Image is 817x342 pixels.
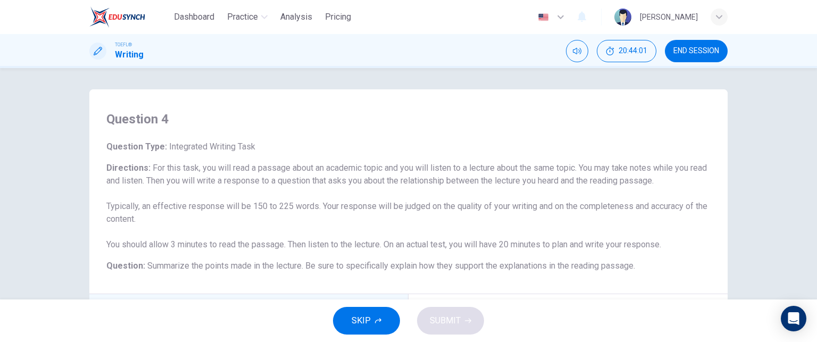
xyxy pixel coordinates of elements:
div: Hide [597,40,656,62]
span: SKIP [352,313,371,328]
span: Practice [227,11,258,23]
span: TOEFL® [115,41,132,48]
button: SKIP [333,307,400,335]
button: Pricing [321,7,355,27]
button: Practice [223,7,272,27]
a: EduSynch logo [89,6,170,28]
h6: Directions : [106,162,711,251]
button: END SESSION [665,40,728,62]
span: For this task, you will read a passage about an academic topic and you will listen to a lecture a... [106,163,707,249]
h1: Writing [115,48,144,61]
span: Pricing [325,11,351,23]
button: 20:44:01 [597,40,656,62]
div: Open Intercom Messenger [781,306,806,331]
h4: Question 4 [106,111,711,128]
span: Integrated Writing Task [167,141,255,152]
h6: Question Type : [106,140,711,153]
img: EduSynch logo [89,6,145,28]
button: Analysis [276,7,316,27]
img: Profile picture [614,9,631,26]
span: Dashboard [174,11,214,23]
span: 20:44:01 [619,47,647,55]
button: Dashboard [170,7,219,27]
span: Summarize the points made in the lecture. Be sure to specifically explain how they support the ex... [147,261,635,271]
div: [PERSON_NAME] [640,11,698,23]
img: en [537,13,550,21]
span: END SESSION [673,47,719,55]
h6: Question : [106,260,711,272]
span: Analysis [280,11,312,23]
div: Mute [566,40,588,62]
